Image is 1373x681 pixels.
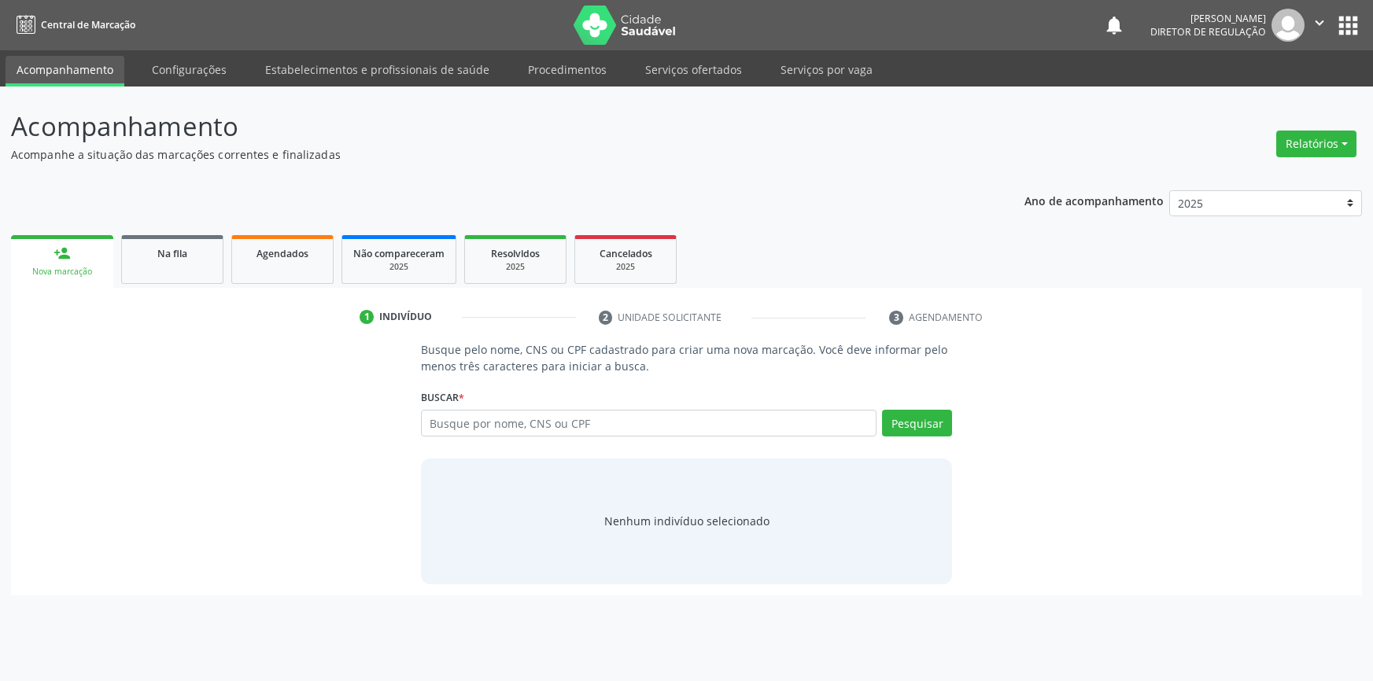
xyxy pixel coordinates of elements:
button: Relatórios [1276,131,1356,157]
div: 2025 [586,261,665,273]
a: Serviços ofertados [634,56,753,83]
span: Não compareceram [353,247,445,260]
span: Central de Marcação [41,18,135,31]
div: 1 [360,310,374,324]
a: Procedimentos [517,56,618,83]
button: notifications [1103,14,1125,36]
p: Acompanhamento [11,107,957,146]
a: Acompanhamento [6,56,124,87]
p: Acompanhe a situação das marcações correntes e finalizadas [11,146,957,163]
button:  [1305,9,1334,42]
div: 2025 [353,261,445,273]
p: Busque pelo nome, CNS ou CPF cadastrado para criar uma nova marcação. Você deve informar pelo men... [421,341,953,374]
div: Indivíduo [379,310,432,324]
img: img [1272,9,1305,42]
a: Serviços por vaga [770,56,884,83]
span: Cancelados [600,247,652,260]
a: Estabelecimentos e profissionais de saúde [254,56,500,83]
input: Busque por nome, CNS ou CPF [421,410,877,436]
i:  [1311,14,1328,31]
label: Buscar [421,385,464,410]
p: Ano de acompanhamento [1024,190,1164,210]
span: Resolvidos [491,247,540,260]
div: Nova marcação [22,266,102,278]
button: apps [1334,12,1362,39]
button: Pesquisar [882,410,952,436]
a: Central de Marcação [11,12,135,38]
a: Configurações [141,56,238,83]
span: Diretor de regulação [1150,25,1266,39]
span: Agendados [257,247,308,260]
div: [PERSON_NAME] [1150,12,1266,25]
div: person_add [54,245,71,262]
div: Nenhum indivíduo selecionado [604,513,770,529]
span: Na fila [157,247,187,260]
div: 2025 [476,261,555,273]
